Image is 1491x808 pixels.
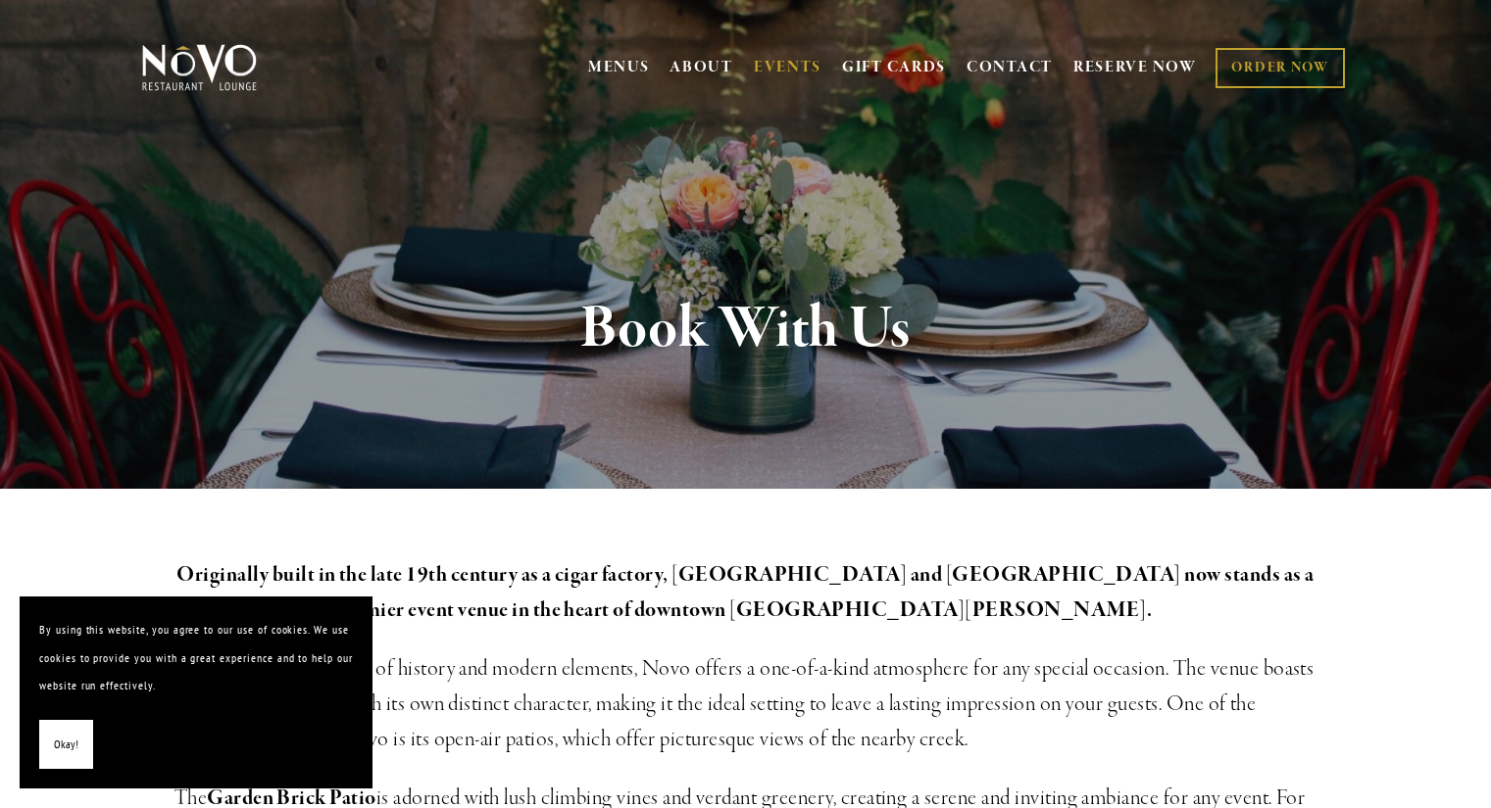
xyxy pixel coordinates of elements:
button: Okay! [39,720,93,770]
a: CONTACT [967,49,1053,86]
strong: Originally built in the late 19th century as a cigar factory, [GEOGRAPHIC_DATA] and [GEOGRAPHIC_D... [176,561,1317,624]
strong: Book With Us [580,292,911,366]
section: Cookie banner [20,596,373,788]
p: By using this website, you agree to our use of cookies. We use cookies to provide you with a grea... [39,616,353,700]
a: RESERVE NOW [1073,49,1197,86]
a: ABOUT [670,58,733,77]
span: Okay! [54,731,78,759]
a: GIFT CARDS [842,49,946,86]
a: ORDER NOW [1216,48,1344,88]
a: EVENTS [754,58,821,77]
img: Novo Restaurant &amp; Lounge [138,43,261,92]
h3: With its charming blend of history and modern elements, Novo offers a one-of-a-kind atmosphere fo... [174,651,1317,757]
a: MENUS [588,58,650,77]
